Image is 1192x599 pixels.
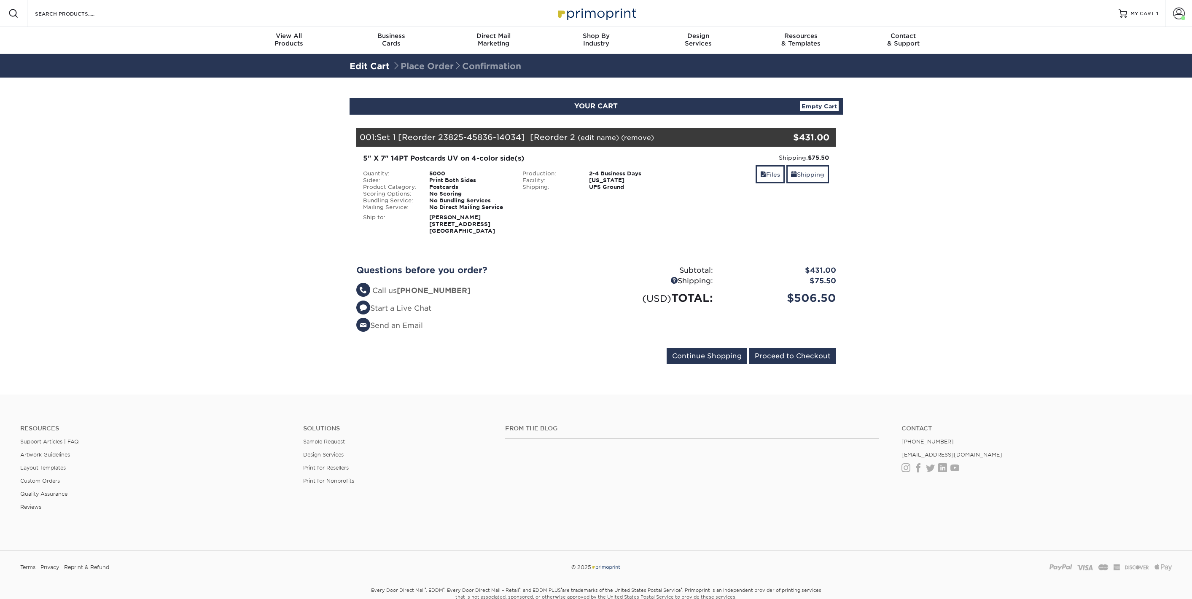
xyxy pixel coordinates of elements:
[402,561,790,574] div: © 2025
[852,32,955,47] div: & Support
[392,61,521,71] span: Place Order Confirmation
[519,587,520,591] sup: ®
[561,587,562,591] sup: ®
[303,438,345,445] a: Sample Request
[357,204,423,211] div: Mailing Service:
[545,32,647,40] span: Shop By
[340,32,442,40] span: Business
[516,177,583,184] div: Facility:
[357,177,423,184] div: Sides:
[808,154,829,161] strong: $75.50
[303,478,354,484] a: Print for Nonprofits
[901,451,1002,458] a: [EMAIL_ADDRESS][DOMAIN_NAME]
[516,170,583,177] div: Production:
[363,153,670,164] div: 5" X 7" 14PT Postcards UV on 4-color side(s)
[20,425,291,432] h4: Resources
[800,101,839,111] a: Empty Cart
[357,197,423,204] div: Bundling Service:
[554,4,638,22] img: Primoprint
[429,214,495,234] strong: [PERSON_NAME] [STREET_ADDRESS] [GEOGRAPHIC_DATA]
[791,171,797,178] span: shipping
[852,32,955,40] span: Contact
[578,134,619,142] a: (edit name)
[621,134,654,142] a: (remove)
[516,184,583,191] div: Shipping:
[356,285,590,296] li: Call us
[423,197,516,204] div: No Bundling Services
[20,438,79,445] a: Support Articles | FAQ
[442,27,545,54] a: Direct MailMarketing
[357,184,423,191] div: Product Category:
[596,265,719,276] div: Subtotal:
[238,27,340,54] a: View AllProducts
[40,561,59,574] a: Privacy
[667,348,747,364] input: Continue Shopping
[423,191,516,197] div: No Scoring
[356,304,431,312] a: Start a Live Chat
[1156,11,1158,16] span: 1
[20,465,66,471] a: Layout Templates
[681,587,682,591] sup: ®
[356,128,756,147] div: 001:
[442,32,545,40] span: Direct Mail
[901,425,1172,432] a: Contact
[647,32,750,40] span: Design
[442,32,545,47] div: Marketing
[642,293,671,304] small: (USD)
[596,290,719,306] div: TOTAL:
[760,171,766,178] span: files
[750,32,852,47] div: & Templates
[34,8,116,19] input: SEARCH PRODUCTS.....
[64,561,109,574] a: Reprint & Refund
[749,348,836,364] input: Proceed to Checkout
[357,170,423,177] div: Quantity:
[596,276,719,287] div: Shipping:
[397,286,471,295] strong: [PHONE_NUMBER]
[423,170,516,177] div: 5000
[750,32,852,40] span: Resources
[423,177,516,184] div: Print Both Sides
[756,131,830,144] div: $431.00
[303,425,492,432] h4: Solutions
[505,425,879,432] h4: From the Blog
[545,27,647,54] a: Shop ByIndustry
[340,27,442,54] a: BusinessCards
[20,451,70,458] a: Artwork Guidelines
[583,177,676,184] div: [US_STATE]
[377,132,575,142] span: Set 1 [Reorder 23825-45836-14034] [Reorder 2
[647,27,750,54] a: DesignServices
[786,165,829,183] a: Shipping
[423,204,516,211] div: No Direct Mailing Service
[303,465,349,471] a: Print for Resellers
[423,184,516,191] div: Postcards
[719,276,842,287] div: $75.50
[1130,10,1154,17] span: MY CART
[852,27,955,54] a: Contact& Support
[583,170,676,177] div: 2-4 Business Days
[350,61,390,71] a: Edit Cart
[357,191,423,197] div: Scoring Options:
[647,32,750,47] div: Services
[357,214,423,234] div: Ship to:
[583,184,676,191] div: UPS Ground
[238,32,340,47] div: Products
[20,491,67,497] a: Quality Assurance
[20,478,60,484] a: Custom Orders
[591,564,621,570] img: Primoprint
[20,504,41,510] a: Reviews
[238,32,340,40] span: View All
[756,165,785,183] a: Files
[545,32,647,47] div: Industry
[303,451,344,458] a: Design Services
[425,587,426,591] sup: ®
[574,102,618,110] span: YOUR CART
[356,265,590,275] h2: Questions before you order?
[356,321,423,330] a: Send an Email
[750,27,852,54] a: Resources& Templates
[443,587,444,591] sup: ®
[719,265,842,276] div: $431.00
[901,438,954,445] a: [PHONE_NUMBER]
[20,561,35,574] a: Terms
[682,153,829,162] div: Shipping:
